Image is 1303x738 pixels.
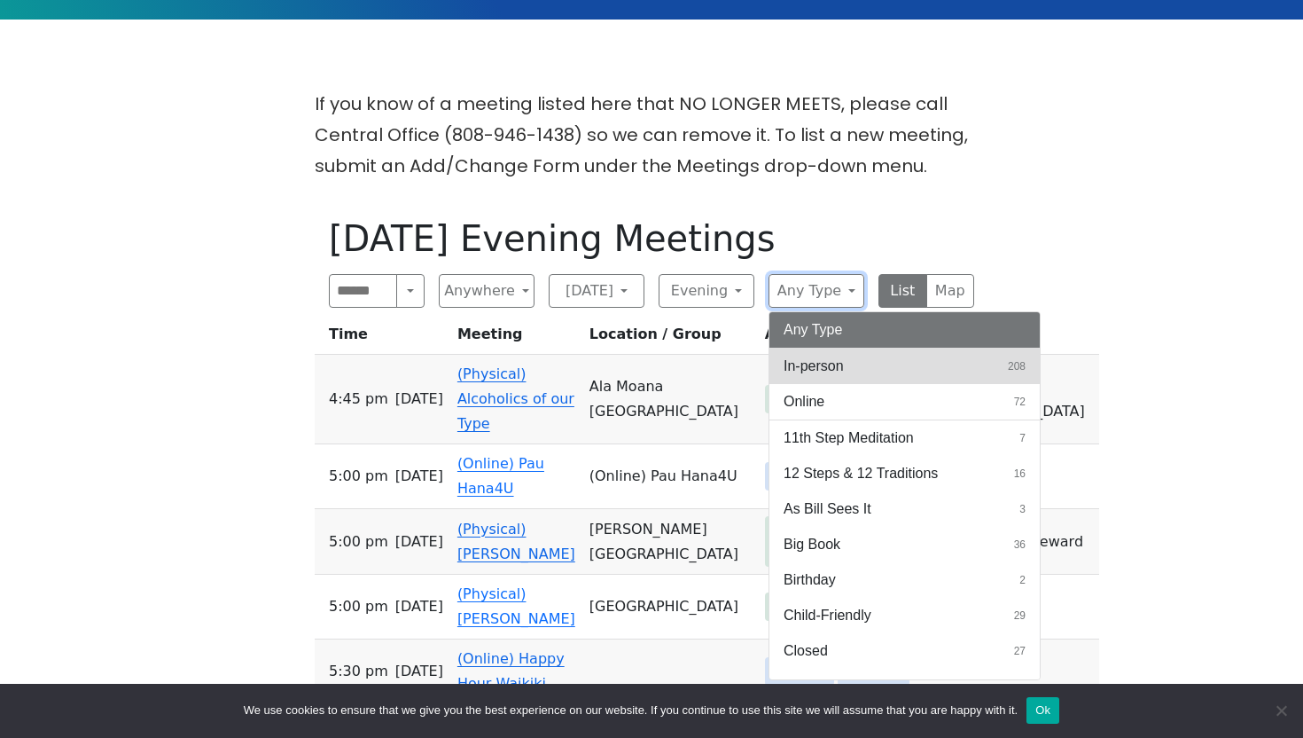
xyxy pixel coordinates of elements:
[784,569,836,591] span: Birthday
[582,575,758,640] td: [GEOGRAPHIC_DATA]
[758,322,929,355] th: Address
[769,311,1041,680] div: Any Type
[329,464,388,489] span: 5:00 PM
[396,274,425,308] button: Search
[244,702,1018,719] span: We use cookies to ensure that we give you the best experience on our website. If you continue to ...
[395,530,443,554] span: [DATE]
[769,598,1040,633] button: Child-Friendly29 results
[1019,501,1026,517] span: 3 results
[329,217,974,260] h1: [DATE] Evening Meetings
[582,322,758,355] th: Location / Group
[395,594,443,619] span: [DATE]
[395,387,443,412] span: [DATE]
[784,605,871,626] span: Child-Friendly
[457,650,565,692] a: (Online) Happy Hour Waikiki
[329,659,388,684] span: 5:30 PM
[450,322,582,355] th: Meeting
[769,527,1040,562] button: Big Book36 results
[1272,702,1290,719] span: No
[329,274,397,308] input: Search
[769,633,1040,669] button: Closed27 results
[784,499,871,520] span: As Bill Sees It
[1019,430,1026,446] span: 7 results
[315,322,450,355] th: Time
[769,420,1040,456] button: 11th Step Meditation7 results
[769,384,1040,420] button: Online72 results
[769,491,1040,527] button: As Bill Sees It3 results
[1014,643,1026,659] span: 27 results
[549,274,644,308] button: [DATE]
[315,89,988,182] p: If you know of a meeting listed here that NO LONGER MEETS, please call Central Office (808-946-14...
[926,274,975,308] button: Map
[457,585,575,627] a: (Physical) [PERSON_NAME]
[395,659,443,684] span: [DATE]
[1026,697,1059,724] button: Ok
[784,534,840,555] span: Big Book
[457,365,574,432] a: (Physical) Alcoholics of our Type
[329,530,388,554] span: 5:00 PM
[395,464,443,489] span: [DATE]
[1014,608,1026,624] span: 29 results
[582,444,758,509] td: (Online) Pau Hana4U
[769,456,1040,491] button: 12 Steps & 12 Traditions16 results
[784,391,824,412] span: Online
[769,669,1040,704] button: Daily Reflections44 results
[1014,466,1026,482] span: 16 results
[1014,679,1026,695] span: 44 results
[769,312,1040,348] button: Any Type
[784,356,844,377] span: In-person
[659,274,754,308] button: Evening
[329,387,388,412] span: 4:45 PM
[784,640,828,662] span: Closed
[439,274,534,308] button: Anywhere
[769,562,1040,598] button: Birthday2 results
[457,455,544,497] a: (Online) Pau Hana4U
[1014,537,1026,553] span: 36 results
[1008,358,1026,374] span: 208 results
[769,274,864,308] button: Any Type
[1014,394,1026,410] span: 72 results
[1019,572,1026,588] span: 2 results
[769,349,1040,384] button: In-person208 results
[784,676,889,697] span: Daily Reflections
[582,509,758,575] td: [PERSON_NAME][GEOGRAPHIC_DATA]
[329,594,388,619] span: 5:00 PM
[457,521,575,562] a: (Physical) [PERSON_NAME]
[784,428,914,449] span: 11th Step Meditation
[582,355,758,444] td: Ala Moana [GEOGRAPHIC_DATA]
[878,274,927,308] button: List
[784,463,938,484] span: 12 Steps & 12 Traditions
